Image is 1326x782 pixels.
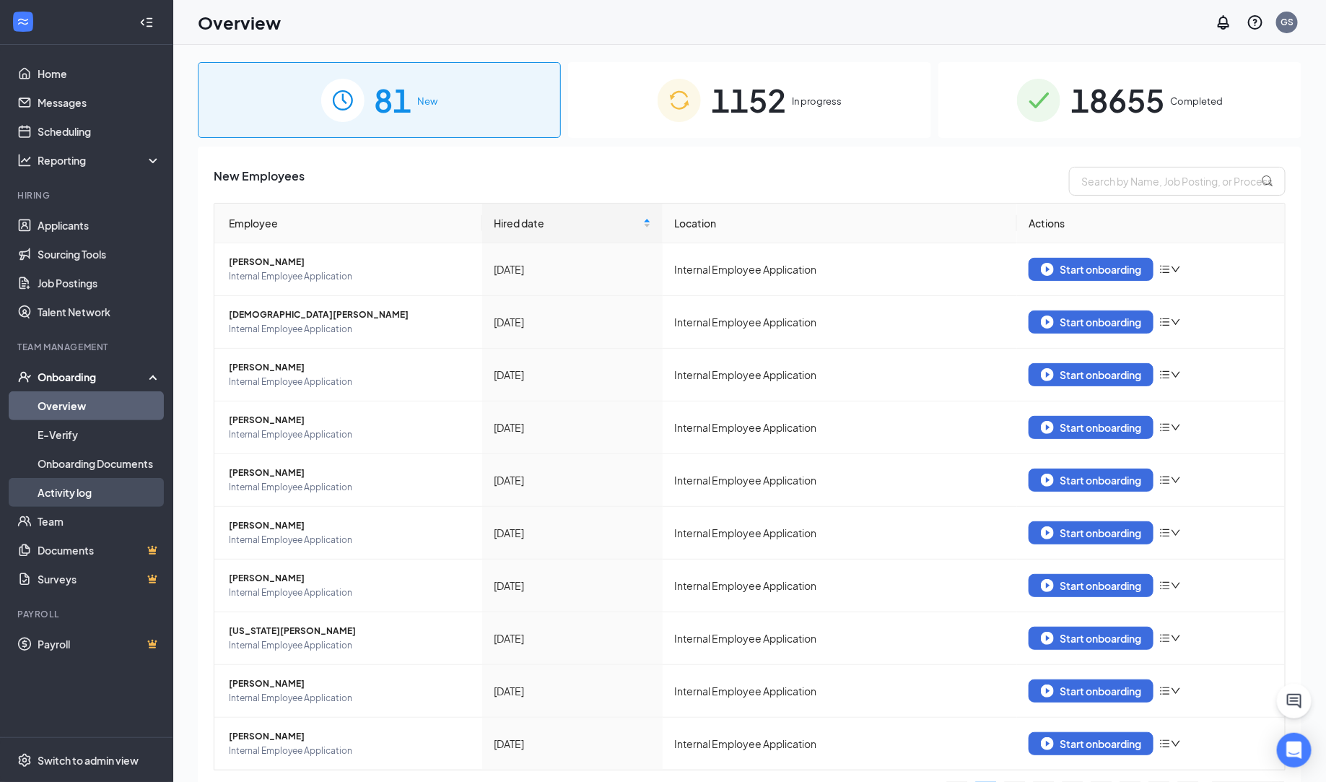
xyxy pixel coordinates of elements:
[1159,422,1171,433] span: bars
[1277,733,1312,768] div: Open Intercom Messenger
[17,153,32,168] svg: Analysis
[1171,633,1181,643] span: down
[38,630,161,659] a: PayrollCrown
[229,638,471,653] span: Internal Employee Application
[663,349,1017,401] td: Internal Employee Application
[663,718,1017,770] td: Internal Employee Application
[663,560,1017,612] td: Internal Employee Application
[1029,469,1153,492] button: Start onboarding
[1171,528,1181,538] span: down
[38,240,161,269] a: Sourcing Tools
[38,478,161,507] a: Activity log
[229,691,471,705] span: Internal Employee Application
[1041,737,1141,750] div: Start onboarding
[229,255,471,269] span: [PERSON_NAME]
[229,466,471,480] span: [PERSON_NAME]
[1041,526,1141,539] div: Start onboarding
[229,586,471,600] span: Internal Employee Application
[1170,94,1223,108] span: Completed
[1159,738,1171,750] span: bars
[663,454,1017,507] td: Internal Employee Application
[38,88,161,117] a: Messages
[229,360,471,375] span: [PERSON_NAME]
[38,297,161,326] a: Talent Network
[229,308,471,322] span: [DEMOGRAPHIC_DATA][PERSON_NAME]
[229,533,471,547] span: Internal Employee Application
[1041,632,1141,645] div: Start onboarding
[1029,732,1153,755] button: Start onboarding
[1247,14,1264,31] svg: QuestionInfo
[38,565,161,594] a: SurveysCrown
[214,204,482,243] th: Employee
[1159,316,1171,328] span: bars
[1069,167,1286,196] input: Search by Name, Job Posting, or Process
[1029,363,1153,386] button: Start onboarding
[17,189,158,201] div: Hiring
[139,15,154,30] svg: Collapse
[1215,14,1232,31] svg: Notifications
[1159,633,1171,644] span: bars
[494,215,641,231] span: Hired date
[1041,474,1141,487] div: Start onboarding
[1171,739,1181,749] span: down
[494,472,652,488] div: [DATE]
[17,341,158,353] div: Team Management
[494,261,652,277] div: [DATE]
[17,753,32,768] svg: Settings
[1017,204,1285,243] th: Actions
[229,624,471,638] span: [US_STATE][PERSON_NAME]
[663,665,1017,718] td: Internal Employee Application
[1041,368,1141,381] div: Start onboarding
[1171,581,1181,591] span: down
[1159,264,1171,275] span: bars
[663,612,1017,665] td: Internal Employee Application
[1171,317,1181,327] span: down
[214,167,305,196] span: New Employees
[1029,521,1153,544] button: Start onboarding
[1070,75,1164,125] span: 18655
[494,683,652,699] div: [DATE]
[17,370,32,384] svg: UserCheck
[494,525,652,541] div: [DATE]
[1171,422,1181,433] span: down
[1029,258,1153,281] button: Start onboarding
[1041,685,1141,698] div: Start onboarding
[229,729,471,744] span: [PERSON_NAME]
[1041,579,1141,592] div: Start onboarding
[663,243,1017,296] td: Internal Employee Application
[1041,421,1141,434] div: Start onboarding
[1277,684,1312,718] button: ChatActive
[229,480,471,495] span: Internal Employee Application
[1171,370,1181,380] span: down
[38,269,161,297] a: Job Postings
[663,296,1017,349] td: Internal Employee Application
[198,10,281,35] h1: Overview
[494,367,652,383] div: [DATE]
[229,269,471,284] span: Internal Employee Application
[663,507,1017,560] td: Internal Employee Application
[38,391,161,420] a: Overview
[494,630,652,646] div: [DATE]
[229,571,471,586] span: [PERSON_NAME]
[494,420,652,435] div: [DATE]
[229,744,471,758] span: Internal Employee Application
[1171,686,1181,696] span: down
[17,608,158,620] div: Payroll
[1029,679,1153,703] button: Start onboarding
[792,94,842,108] span: In progress
[38,117,161,146] a: Scheduling
[494,314,652,330] div: [DATE]
[1159,580,1171,591] span: bars
[38,536,161,565] a: DocumentsCrown
[38,211,161,240] a: Applicants
[1171,475,1181,485] span: down
[229,677,471,691] span: [PERSON_NAME]
[1159,685,1171,697] span: bars
[1029,310,1153,334] button: Start onboarding
[16,14,30,29] svg: WorkstreamLogo
[1029,627,1153,650] button: Start onboarding
[711,75,786,125] span: 1152
[1041,316,1141,329] div: Start onboarding
[375,75,412,125] span: 81
[38,753,139,768] div: Switch to admin view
